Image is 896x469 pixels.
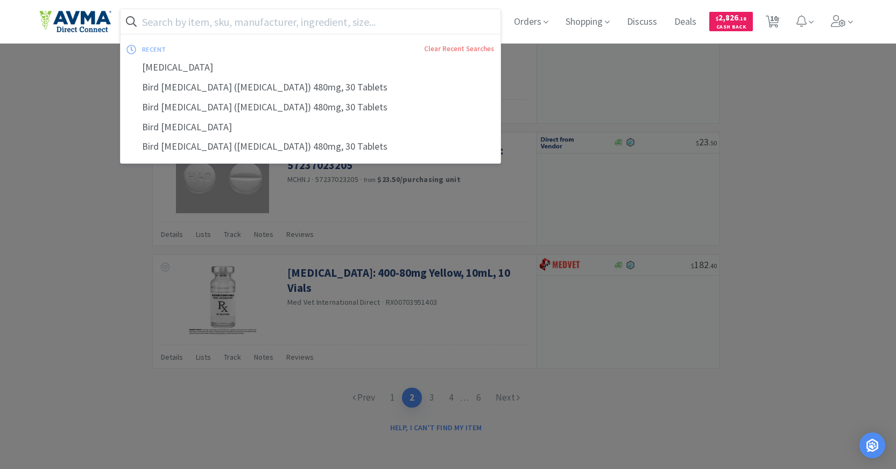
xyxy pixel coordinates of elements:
span: . 18 [738,15,746,22]
a: Deals [670,17,701,27]
img: e4e33dab9f054f5782a47901c742baa9_102.png [39,10,111,33]
div: Bird [MEDICAL_DATA] ([MEDICAL_DATA]) 480mg, 30 Tablets [121,78,501,97]
a: $2,826.18Cash Back [709,7,753,36]
div: recent [142,41,295,58]
a: Clear Recent Searches [424,44,494,53]
a: Discuss [623,17,661,27]
div: Bird [MEDICAL_DATA] ([MEDICAL_DATA]) 480mg, 30 Tablets [121,97,501,117]
span: $ [716,15,718,22]
div: Open Intercom Messenger [859,432,885,458]
a: 10 [761,18,784,28]
div: [MEDICAL_DATA] [121,58,501,78]
span: Cash Back [716,24,746,31]
div: Bird [MEDICAL_DATA] ([MEDICAL_DATA]) 480mg, 30 Tablets [121,137,501,157]
input: Search by item, sku, manufacturer, ingredient, size... [121,9,501,34]
div: Bird [MEDICAL_DATA] [121,117,501,137]
span: 2,826 [716,12,746,23]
